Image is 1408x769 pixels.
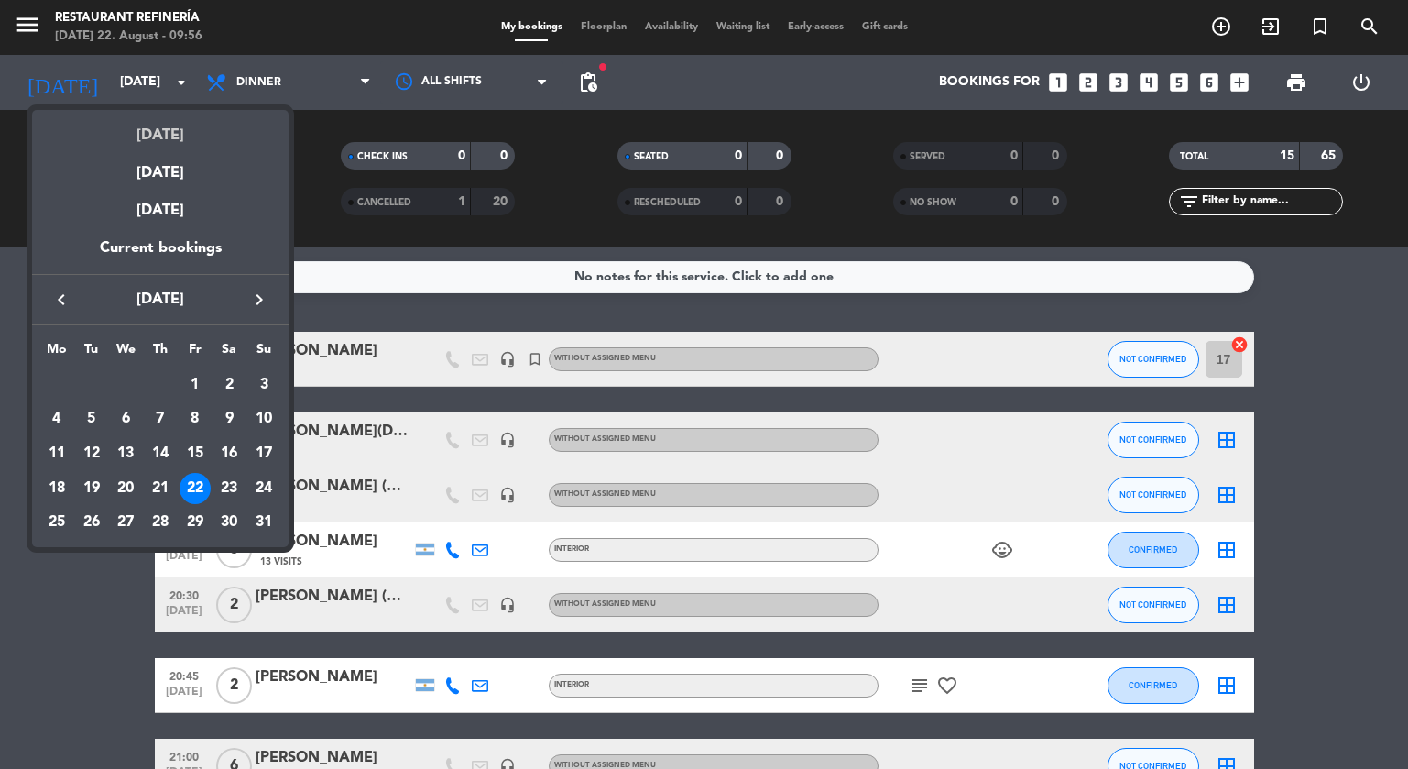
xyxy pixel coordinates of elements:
[143,471,178,506] td: August 21, 2025
[145,438,176,469] div: 14
[74,506,109,541] td: August 26, 2025
[39,368,178,402] td: AUG
[108,402,143,437] td: August 6, 2025
[110,403,141,434] div: 6
[39,339,74,368] th: Monday
[76,438,107,469] div: 12
[78,288,243,312] span: [DATE]
[246,368,281,402] td: August 3, 2025
[178,471,213,506] td: August 22, 2025
[39,436,74,471] td: August 11, 2025
[74,436,109,471] td: August 12, 2025
[248,369,279,401] div: 3
[180,473,211,504] div: 22
[213,368,247,402] td: August 2, 2025
[41,438,72,469] div: 11
[180,403,211,434] div: 8
[178,339,213,368] th: Friday
[39,471,74,506] td: August 18, 2025
[213,473,245,504] div: 23
[108,436,143,471] td: August 13, 2025
[110,473,141,504] div: 20
[178,506,213,541] td: August 29, 2025
[246,402,281,437] td: August 10, 2025
[39,402,74,437] td: August 4, 2025
[246,436,281,471] td: August 17, 2025
[145,473,176,504] div: 21
[243,288,276,312] button: keyboard_arrow_right
[143,402,178,437] td: August 7, 2025
[32,236,289,274] div: Current bookings
[178,402,213,437] td: August 8, 2025
[248,403,279,434] div: 10
[213,508,245,539] div: 30
[246,339,281,368] th: Sunday
[50,289,72,311] i: keyboard_arrow_left
[145,403,176,434] div: 7
[180,508,211,539] div: 29
[76,508,107,539] div: 26
[213,339,247,368] th: Saturday
[108,471,143,506] td: August 20, 2025
[143,339,178,368] th: Thursday
[143,436,178,471] td: August 14, 2025
[32,148,289,185] div: [DATE]
[213,438,245,469] div: 16
[74,339,109,368] th: Tuesday
[39,506,74,541] td: August 25, 2025
[248,438,279,469] div: 17
[74,402,109,437] td: August 5, 2025
[248,473,279,504] div: 24
[41,473,72,504] div: 18
[74,471,109,506] td: August 19, 2025
[110,438,141,469] div: 13
[178,368,213,402] td: August 1, 2025
[246,471,281,506] td: August 24, 2025
[246,506,281,541] td: August 31, 2025
[32,110,289,148] div: [DATE]
[178,436,213,471] td: August 15, 2025
[45,288,78,312] button: keyboard_arrow_left
[213,436,247,471] td: August 16, 2025
[145,508,176,539] div: 28
[213,369,245,401] div: 2
[108,339,143,368] th: Wednesday
[110,508,141,539] div: 27
[32,185,289,236] div: [DATE]
[213,403,245,434] div: 9
[76,473,107,504] div: 19
[248,508,279,539] div: 31
[213,402,247,437] td: August 9, 2025
[143,506,178,541] td: August 28, 2025
[41,403,72,434] div: 4
[213,506,247,541] td: August 30, 2025
[180,369,211,401] div: 1
[213,471,247,506] td: August 23, 2025
[76,403,107,434] div: 5
[180,438,211,469] div: 15
[108,506,143,541] td: August 27, 2025
[41,508,72,539] div: 25
[248,289,270,311] i: keyboard_arrow_right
